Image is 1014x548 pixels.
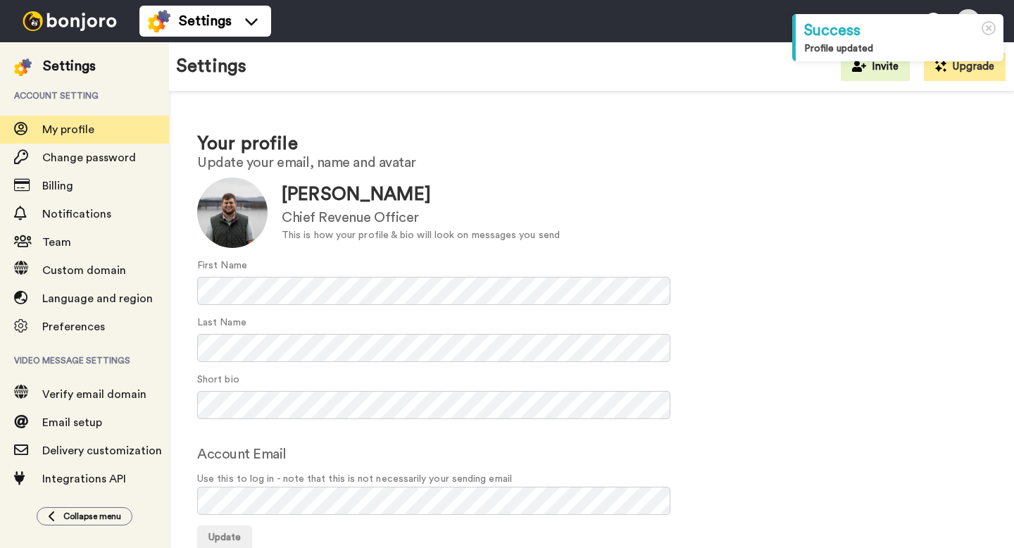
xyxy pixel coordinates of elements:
div: [PERSON_NAME] [282,182,560,208]
div: Success [804,20,995,42]
div: Profile updated [804,42,995,56]
span: Email setup [42,417,102,428]
label: Short bio [197,373,239,387]
span: My profile [42,124,94,135]
span: Preferences [42,321,105,332]
span: Notifications [42,208,111,220]
span: Custom domain [42,265,126,276]
div: Chief Revenue Officer [282,208,560,228]
img: settings-colored.svg [148,10,170,32]
label: Last Name [197,316,246,330]
span: Use this to log in - note that this is not necessarily your sending email [197,472,986,487]
span: Verify email domain [42,389,146,400]
label: First Name [197,259,247,273]
img: settings-colored.svg [14,58,32,76]
button: Collapse menu [37,507,132,525]
span: Billing [42,180,73,192]
span: Change password [42,152,136,163]
span: Settings [179,11,232,31]
button: Upgrade [924,53,1006,81]
img: bj-logo-header-white.svg [17,11,123,31]
h1: Settings [176,56,246,77]
span: Team [42,237,71,248]
div: Settings [43,56,96,76]
span: Integrations API [42,473,126,485]
h1: Your profile [197,134,986,154]
label: Account Email [197,444,287,465]
span: Update [208,533,241,542]
div: This is how your profile & bio will look on messages you send [282,228,560,243]
span: Delivery customization [42,445,162,456]
span: Collapse menu [63,511,121,522]
button: Invite [841,53,910,81]
h2: Update your email, name and avatar [197,155,986,170]
span: Language and region [42,293,153,304]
